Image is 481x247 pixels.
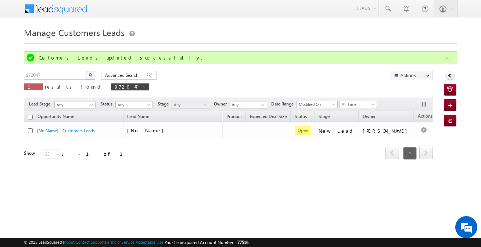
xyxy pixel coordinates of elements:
span: Stage [319,114,330,119]
span: Expected Deal Size [250,114,287,119]
img: d_60004797649_company_0_60004797649 [12,39,31,48]
a: Modified On [297,101,338,108]
a: Opportunity Name [34,112,78,122]
span: Open [295,126,311,135]
span: Any [55,101,93,108]
a: Any [54,101,96,108]
span: 1 [28,83,39,90]
div: Chat with us now [38,39,123,48]
textarea: Type your message and hit 'Enter' [10,68,134,186]
a: prev [385,147,399,159]
input: Type to Search [230,101,267,108]
a: Stage [315,112,333,122]
a: 25 [43,150,62,158]
a: About [64,240,75,244]
span: Manage Customers Leads [24,26,125,38]
span: Owner [363,114,376,119]
a: Terms of Service [106,240,134,244]
span: Opportunity Name [37,114,74,119]
a: next [419,147,433,159]
div: New Lead [319,128,355,134]
span: 77516 [237,240,248,245]
a: Status [291,112,311,122]
a: Show All Items [257,101,266,109]
a: Contact Support [76,240,105,244]
span: [No Name] [127,127,167,133]
span: © 2025 LeadSquared | | | | | [24,239,248,246]
span: results found [45,83,103,90]
span: Any [172,101,207,108]
div: 1 - 1 of 1 [61,150,132,158]
span: Product [226,114,242,119]
span: Your Leadsquared Account Number is [165,240,248,245]
span: All Time [340,101,375,108]
a: Acceptable Use [136,240,164,244]
span: Date Range [271,101,297,107]
button: Actions [391,71,433,80]
span: Any [116,101,151,108]
span: Lead Name [123,112,153,122]
a: Any [172,101,209,108]
div: Customers Leads updated successfully. [39,54,444,61]
a: Expected Deal Size [246,112,290,122]
div: Minimize live chat window [121,4,138,21]
span: 972047 [115,83,138,90]
a: [No Name] - Customers Leads [37,128,95,133]
div: Show [24,150,37,157]
span: Actions [414,112,436,122]
span: Stage [158,101,172,107]
a: All Time [340,101,377,108]
span: Lead Stage [29,101,53,107]
span: Advanced Search [105,72,141,79]
a: Any [115,101,153,108]
em: Start Chat [100,193,133,203]
div: [PERSON_NAME] [363,128,411,134]
span: Status [100,101,115,107]
img: Search [89,73,92,77]
span: 25 [43,151,63,157]
input: Check all records [28,115,33,119]
span: 1 [403,147,417,160]
span: Modified On [297,101,335,108]
span: Owner [214,101,230,107]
